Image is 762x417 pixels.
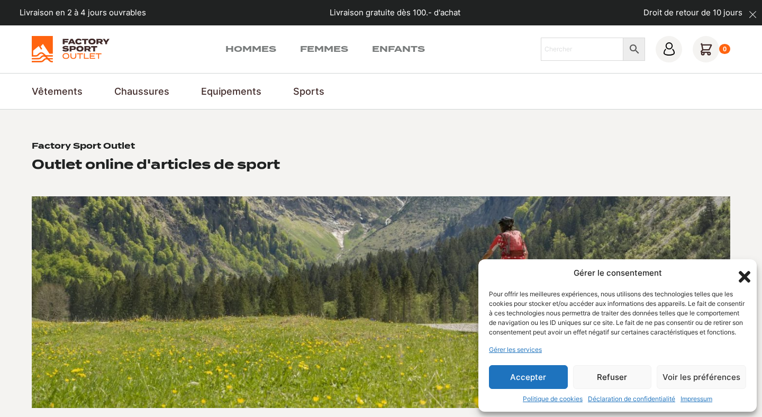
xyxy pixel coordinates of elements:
a: Equipements [201,84,261,98]
p: Livraison gratuite dès 100.- d'achat [330,7,460,19]
a: Chaussures [114,84,169,98]
a: Femmes [300,43,348,56]
div: Gérer le consentement [574,267,662,279]
a: Enfants [372,43,425,56]
button: Refuser [573,365,652,389]
div: 0 [719,44,730,55]
a: Vêtements [32,84,83,98]
p: Livraison en 2 à 4 jours ouvrables [20,7,146,19]
a: Déclaration de confidentialité [588,394,675,404]
button: dismiss [743,5,762,24]
a: Politique de cookies [523,394,583,404]
img: Factory Sport Outlet [32,36,110,62]
h2: Outlet online d'articles de sport [32,156,280,173]
button: Accepter [489,365,568,389]
h1: Factory Sport Outlet [32,141,135,152]
div: Pour offrir les meilleures expériences, nous utilisons des technologies telles que les cookies po... [489,289,745,337]
a: Gérer les services [489,345,542,355]
button: Voir les préférences [657,365,746,389]
input: Chercher [541,38,623,61]
a: Sports [293,84,324,98]
a: Impressum [681,394,712,404]
a: Hommes [225,43,276,56]
p: Droit de retour de 10 jours [643,7,742,19]
div: Fermer la boîte de dialogue [736,268,746,278]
